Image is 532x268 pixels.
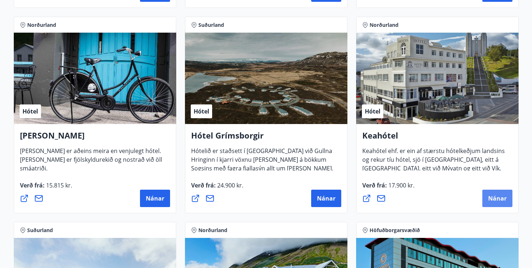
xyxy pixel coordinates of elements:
[216,181,243,189] span: 24.900 kr.
[198,21,224,29] span: Suðurland
[370,21,399,29] span: Norðurland
[317,194,335,202] span: Nánar
[194,107,209,115] span: Hótel
[191,130,341,147] h4: Hótel Grímsborgir
[45,181,72,189] span: 15.815 kr.
[362,147,505,195] span: Keahótel ehf. er ein af stærstu hótelkeðjum landsins og rekur tíu hótel, sjö í [GEOGRAPHIC_DATA],...
[146,194,164,202] span: Nánar
[482,190,512,207] button: Nánar
[140,190,170,207] button: Nánar
[20,181,72,195] span: Verð frá :
[20,130,170,147] h4: [PERSON_NAME]
[488,194,507,202] span: Nánar
[370,227,420,234] span: Höfuðborgarsvæðið
[27,227,53,234] span: Suðurland
[198,227,227,234] span: Norðurland
[27,21,56,29] span: Norðurland
[311,190,341,207] button: Nánar
[362,181,415,195] span: Verð frá :
[191,147,333,195] span: Hótelið er staðsett í [GEOGRAPHIC_DATA] við Gullna Hringinn í kjarri vöxnu [PERSON_NAME] á bökkum...
[365,107,380,115] span: Hótel
[20,147,162,178] span: [PERSON_NAME] er aðeins meira en venjulegt hótel. [PERSON_NAME] er fjölskyldurekið og nostrað við...
[22,107,38,115] span: Hótel
[191,181,243,195] span: Verð frá :
[362,130,512,147] h4: Keahótel
[387,181,415,189] span: 17.900 kr.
